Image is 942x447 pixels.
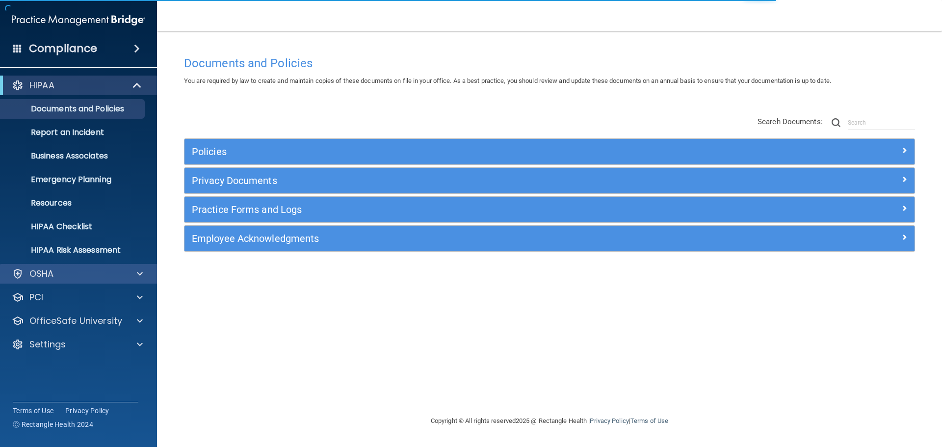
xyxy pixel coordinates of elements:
a: Privacy Policy [65,406,109,416]
a: Privacy Documents [192,173,907,188]
p: Settings [29,339,66,350]
p: HIPAA [29,79,54,91]
p: PCI [29,291,43,303]
p: Emergency Planning [6,175,140,184]
input: Search [848,115,915,130]
a: HIPAA [12,79,142,91]
a: Policies [192,144,907,159]
h5: Employee Acknowledgments [192,233,725,244]
a: Settings [12,339,143,350]
a: PCI [12,291,143,303]
iframe: Drift Widget Chat Controller [772,377,930,417]
p: Documents and Policies [6,104,140,114]
h4: Compliance [29,42,97,55]
img: ic-search.3b580494.png [832,118,840,127]
h5: Practice Forms and Logs [192,204,725,215]
p: Resources [6,198,140,208]
a: OfficeSafe University [12,315,143,327]
a: Privacy Policy [590,417,628,424]
h5: Privacy Documents [192,175,725,186]
h4: Documents and Policies [184,57,915,70]
p: HIPAA Checklist [6,222,140,232]
span: Search Documents: [758,117,823,126]
p: Business Associates [6,151,140,161]
p: Report an Incident [6,128,140,137]
a: OSHA [12,268,143,280]
a: Terms of Use [630,417,668,424]
p: OfficeSafe University [29,315,122,327]
a: Employee Acknowledgments [192,231,907,246]
p: OSHA [29,268,54,280]
h5: Policies [192,146,725,157]
span: You are required by law to create and maintain copies of these documents on file in your office. ... [184,77,831,84]
a: Practice Forms and Logs [192,202,907,217]
img: PMB logo [12,10,145,30]
p: HIPAA Risk Assessment [6,245,140,255]
span: Ⓒ Rectangle Health 2024 [13,420,93,429]
div: Copyright © All rights reserved 2025 @ Rectangle Health | | [370,405,729,437]
a: Terms of Use [13,406,53,416]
